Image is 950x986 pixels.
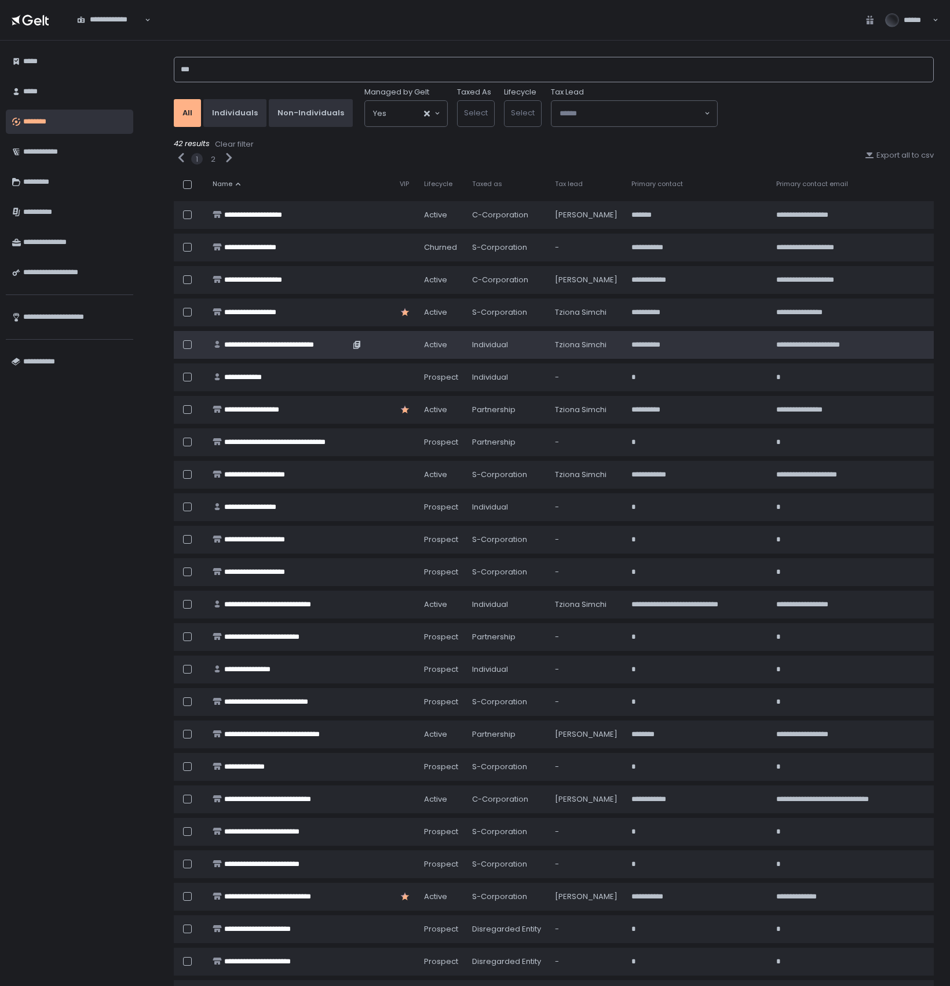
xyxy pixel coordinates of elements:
[424,275,447,285] span: active
[182,108,192,118] div: All
[555,180,583,188] span: Tax lead
[212,108,258,118] div: Individuals
[203,99,266,127] button: Individuals
[472,697,541,707] div: S-Corporation
[424,210,447,220] span: active
[472,956,541,967] div: Disregarded Entity
[424,470,447,480] span: active
[555,859,617,869] div: -
[555,956,617,967] div: -
[555,729,617,740] div: [PERSON_NAME]
[472,275,541,285] div: C-Corporation
[555,697,617,707] div: -
[364,87,429,97] span: Managed by Gelt
[424,405,447,415] span: active
[77,25,144,37] input: Search for option
[555,827,617,837] div: -
[70,8,151,32] div: Search for option
[213,180,232,188] span: Name
[472,859,541,869] div: S-Corporation
[776,180,848,188] span: Primary contact email
[457,87,491,97] label: Taxed As
[472,762,541,772] div: S-Corporation
[174,139,934,150] div: 42 results
[424,956,458,967] span: prospect
[174,99,201,127] button: All
[472,534,541,545] div: S-Corporation
[555,242,617,253] div: -
[472,794,541,805] div: C-Corporation
[472,924,541,934] div: Disregarded Entity
[214,139,254,150] button: Clear filter
[555,599,617,610] div: Tziona Simchi
[504,87,536,97] label: Lifecycle
[464,107,488,118] span: Select
[424,242,457,253] span: churned
[555,664,617,675] div: -
[555,210,617,220] div: [PERSON_NAME]
[555,307,617,318] div: Tziona Simchi
[424,892,447,902] span: active
[424,111,430,117] button: Clear Selected
[424,340,447,350] span: active
[555,437,617,447] div: -
[511,107,535,118] span: Select
[424,729,447,740] span: active
[424,502,458,512] span: prospect
[386,108,423,119] input: Search for option
[472,180,502,188] span: Taxed as
[424,180,452,188] span: Lifecycle
[424,437,458,447] span: prospect
[472,372,541,383] div: Individual
[215,139,254,150] div: Clear filter
[560,108,703,119] input: Search for option
[555,502,617,512] div: -
[472,210,541,220] div: C-Corporation
[472,729,541,740] div: Partnership
[551,101,717,126] div: Search for option
[424,762,458,772] span: prospect
[472,307,541,318] div: S-Corporation
[424,534,458,545] span: prospect
[424,697,458,707] span: prospect
[555,275,617,285] div: [PERSON_NAME]
[555,405,617,415] div: Tziona Simchi
[472,664,541,675] div: Individual
[365,101,447,126] div: Search for option
[555,567,617,577] div: -
[472,242,541,253] div: S-Corporation
[424,664,458,675] span: prospect
[472,599,541,610] div: Individual
[865,150,934,161] button: Export all to csv
[472,502,541,512] div: Individual
[373,108,386,119] span: Yes
[400,180,409,188] span: VIP
[551,87,584,97] span: Tax Lead
[269,99,353,127] button: Non-Individuals
[196,154,198,165] button: 1
[631,180,683,188] span: Primary contact
[472,567,541,577] div: S-Corporation
[424,859,458,869] span: prospect
[472,405,541,415] div: Partnership
[555,632,617,642] div: -
[424,924,458,934] span: prospect
[555,924,617,934] div: -
[424,599,447,610] span: active
[555,762,617,772] div: -
[555,340,617,350] div: Tziona Simchi
[424,372,458,383] span: prospect
[424,632,458,642] span: prospect
[472,340,541,350] div: Individual
[472,437,541,447] div: Partnership
[472,632,541,642] div: Partnership
[555,372,617,383] div: -
[211,154,215,165] button: 2
[424,827,458,837] span: prospect
[472,892,541,902] div: S-Corporation
[424,307,447,318] span: active
[555,470,617,480] div: Tziona Simchi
